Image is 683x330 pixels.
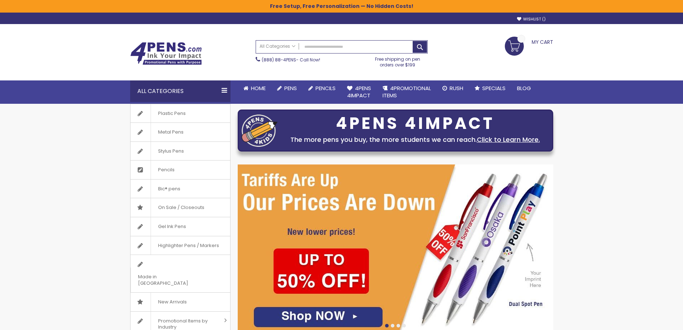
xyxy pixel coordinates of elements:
div: The more pens you buy, the more students we can reach. [281,135,549,145]
a: All Categories [256,41,299,52]
span: Made in [GEOGRAPHIC_DATA] [131,268,212,292]
a: Wishlist [517,17,546,22]
img: four_pen_logo.png [242,114,278,147]
span: New Arrivals [151,293,194,311]
div: All Categories [130,80,231,102]
a: New Arrivals [131,293,230,311]
a: Pencils [131,161,230,179]
span: Pencils [316,84,336,92]
span: Plastic Pens [151,104,193,123]
span: On Sale / Closeouts [151,198,212,217]
span: Home [251,84,266,92]
a: Metal Pens [131,123,230,141]
span: Pencils [151,161,182,179]
a: 4PROMOTIONALITEMS [377,80,437,104]
a: Rush [437,80,469,96]
span: Rush [450,84,463,92]
a: (888) 88-4PENS [262,57,296,63]
span: Highlighter Pens / Markers [151,236,226,255]
span: Stylus Pens [151,142,191,161]
span: Blog [517,84,531,92]
a: Plastic Pens [131,104,230,123]
span: Pens [284,84,297,92]
a: Click to Learn More. [477,135,540,144]
span: Gel Ink Pens [151,217,193,236]
span: 4PROMOTIONAL ITEMS [383,84,431,99]
div: Free shipping on pen orders over $199 [367,54,428,68]
span: All Categories [260,43,295,49]
span: Specials [482,84,506,92]
img: 4Pens Custom Pens and Promotional Products [130,42,202,65]
a: Made in [GEOGRAPHIC_DATA] [131,255,230,292]
a: Pens [271,80,303,96]
a: Bic® pens [131,180,230,198]
span: Metal Pens [151,123,191,141]
span: Bic® pens [151,180,188,198]
a: Blog [511,80,537,96]
a: Specials [469,80,511,96]
a: Gel Ink Pens [131,217,230,236]
a: Highlighter Pens / Markers [131,236,230,255]
a: 4Pens4impact [341,80,377,104]
a: Stylus Pens [131,142,230,161]
a: Pencils [303,80,341,96]
span: 4Pens 4impact [347,84,371,99]
div: 4PENS 4IMPACT [281,116,549,131]
a: On Sale / Closeouts [131,198,230,217]
span: - Call Now! [262,57,320,63]
a: Home [238,80,271,96]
